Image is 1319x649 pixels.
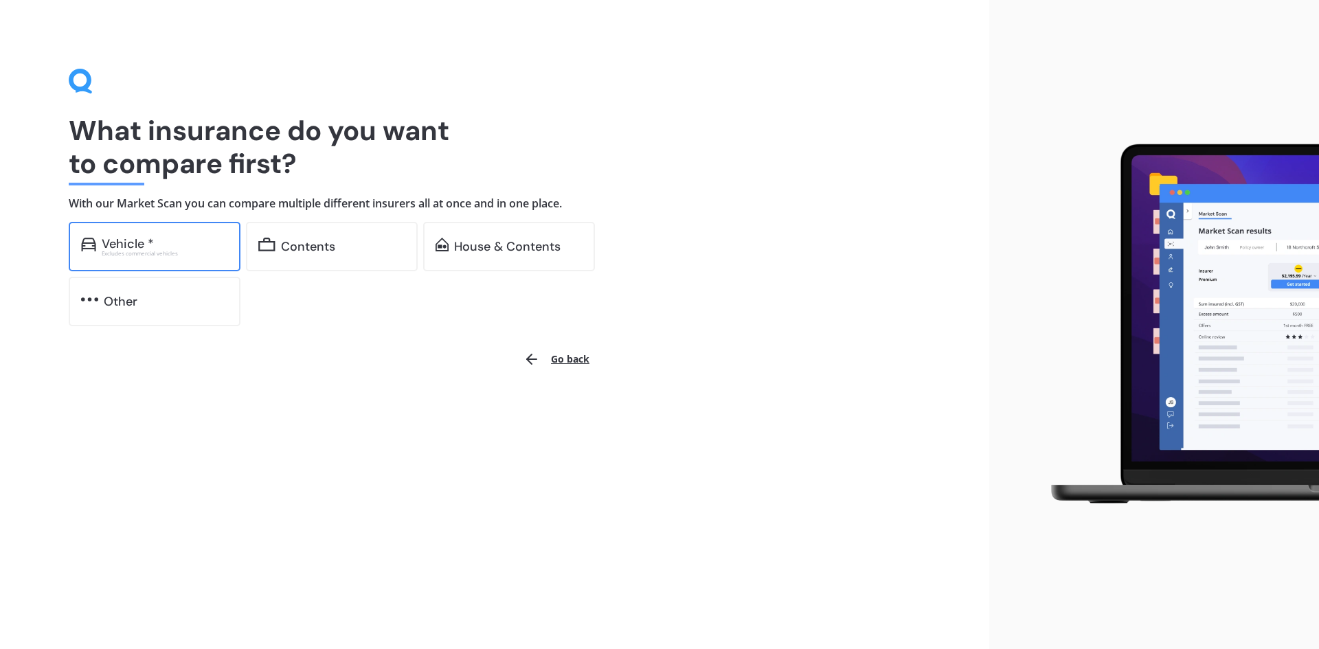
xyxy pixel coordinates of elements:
[104,295,137,308] div: Other
[102,251,228,256] div: Excludes commercial vehicles
[436,238,449,251] img: home-and-contents.b802091223b8502ef2dd.svg
[69,114,921,180] h1: What insurance do you want to compare first?
[454,240,561,253] div: House & Contents
[102,237,154,251] div: Vehicle *
[69,196,921,211] h4: With our Market Scan you can compare multiple different insurers all at once and in one place.
[258,238,275,251] img: content.01f40a52572271636b6f.svg
[81,238,96,251] img: car.f15378c7a67c060ca3f3.svg
[1031,136,1319,514] img: laptop.webp
[515,343,598,376] button: Go back
[81,293,98,306] img: other.81dba5aafe580aa69f38.svg
[281,240,335,253] div: Contents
